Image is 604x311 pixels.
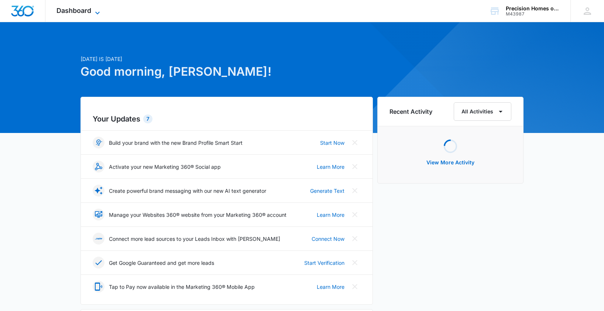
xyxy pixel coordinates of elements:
p: Manage your Websites 360® website from your Marketing 360® account [109,211,286,219]
a: Start Verification [304,259,344,267]
p: Tap to Pay now available in the Marketing 360® Mobile App [109,283,255,291]
button: View More Activity [419,154,482,171]
h1: Good morning, [PERSON_NAME]! [80,63,373,81]
p: Build your brand with the new Brand Profile Smart Start [109,139,243,147]
a: Learn More [317,211,344,219]
button: All Activities [454,102,511,121]
a: Learn More [317,163,344,171]
div: account name [506,6,560,11]
div: 7 [143,115,152,123]
p: [DATE] is [DATE] [80,55,373,63]
h2: Your Updates [93,113,361,124]
p: Activate your new Marketing 360® Social app [109,163,221,171]
button: Close [349,257,361,269]
button: Close [349,185,361,196]
a: Learn More [317,283,344,291]
span: Dashboard [56,7,91,14]
p: Connect more lead sources to your Leads Inbox with [PERSON_NAME] [109,235,280,243]
h6: Recent Activity [389,107,432,116]
div: account id [506,11,560,17]
a: Connect Now [312,235,344,243]
button: Close [349,161,361,172]
button: Close [349,281,361,293]
p: Get Google Guaranteed and get more leads [109,259,214,267]
button: Close [349,233,361,245]
button: Close [349,137,361,148]
a: Start Now [320,139,344,147]
a: Generate Text [310,187,344,195]
button: Close [349,209,361,221]
p: Create powerful brand messaging with our new AI text generator [109,187,266,195]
